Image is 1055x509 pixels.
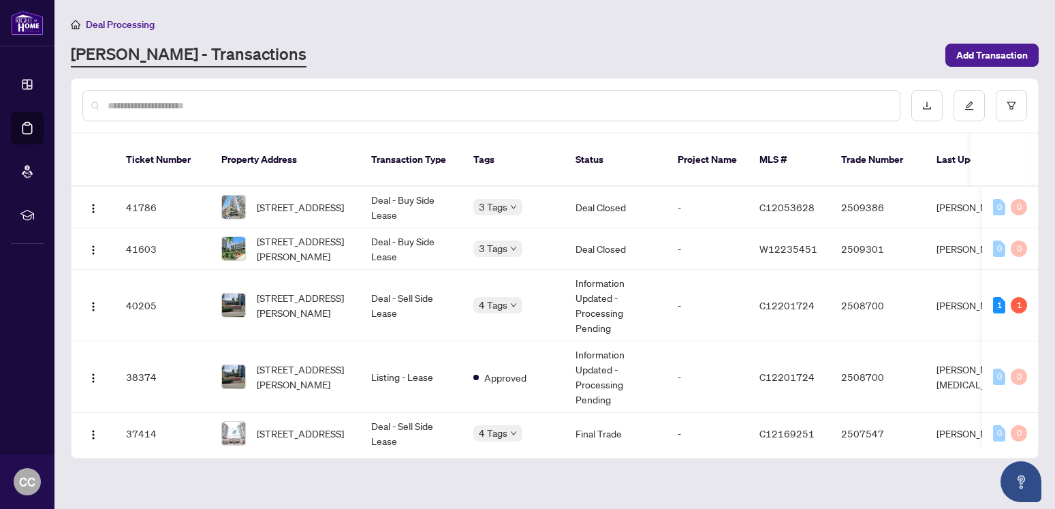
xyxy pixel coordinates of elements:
[510,245,517,252] span: down
[565,341,667,413] td: Information Updated - Processing Pending
[1011,425,1027,442] div: 0
[88,203,99,214] img: Logo
[830,341,926,413] td: 2508700
[759,371,815,383] span: C12201724
[210,134,360,187] th: Property Address
[222,196,245,219] img: thumbnail-img
[88,429,99,440] img: Logo
[993,425,1005,442] div: 0
[479,199,507,215] span: 3 Tags
[922,101,932,110] span: download
[360,187,462,228] td: Deal - Buy Side Lease
[115,134,210,187] th: Ticket Number
[115,187,210,228] td: 41786
[257,234,349,264] span: [STREET_ADDRESS][PERSON_NAME]
[945,44,1039,67] button: Add Transaction
[115,228,210,270] td: 41603
[88,301,99,312] img: Logo
[510,204,517,211] span: down
[1011,199,1027,215] div: 0
[996,90,1027,121] button: filter
[510,430,517,437] span: down
[479,425,507,441] span: 4 Tags
[993,369,1005,385] div: 0
[565,270,667,341] td: Information Updated - Processing Pending
[1001,461,1041,502] button: Open asap
[222,422,245,445] img: thumbnail-img
[1007,101,1016,110] span: filter
[667,413,749,454] td: -
[565,228,667,270] td: Deal Closed
[667,270,749,341] td: -
[88,373,99,384] img: Logo
[257,426,344,441] span: [STREET_ADDRESS]
[830,134,926,187] th: Trade Number
[360,228,462,270] td: Deal - Buy Side Lease
[360,134,462,187] th: Transaction Type
[257,362,349,392] span: [STREET_ADDRESS][PERSON_NAME]
[360,270,462,341] td: Deal - Sell Side Lease
[462,134,565,187] th: Tags
[926,228,1028,270] td: [PERSON_NAME]
[222,294,245,317] img: thumbnail-img
[759,201,815,213] span: C12053628
[257,200,344,215] span: [STREET_ADDRESS]
[82,196,104,218] button: Logo
[1011,241,1027,257] div: 0
[479,241,507,256] span: 3 Tags
[926,134,1028,187] th: Last Updated By
[565,413,667,454] td: Final Trade
[484,370,526,385] span: Approved
[19,472,35,491] span: CC
[565,134,667,187] th: Status
[830,228,926,270] td: 2509301
[11,10,44,35] img: logo
[759,299,815,311] span: C12201724
[510,302,517,309] span: down
[222,365,245,388] img: thumbnail-img
[82,294,104,316] button: Logo
[257,290,349,320] span: [STREET_ADDRESS][PERSON_NAME]
[360,341,462,413] td: Listing - Lease
[1011,297,1027,313] div: 1
[911,90,943,121] button: download
[115,413,210,454] td: 37414
[993,241,1005,257] div: 0
[565,187,667,228] td: Deal Closed
[749,134,830,187] th: MLS #
[71,43,306,67] a: [PERSON_NAME] - Transactions
[82,238,104,260] button: Logo
[926,187,1028,228] td: [PERSON_NAME]
[926,270,1028,341] td: [PERSON_NAME]
[115,270,210,341] td: 40205
[71,20,80,29] span: home
[993,297,1005,313] div: 1
[926,413,1028,454] td: [PERSON_NAME]
[88,245,99,256] img: Logo
[956,44,1028,66] span: Add Transaction
[82,422,104,444] button: Logo
[82,366,104,388] button: Logo
[667,187,749,228] td: -
[964,101,974,110] span: edit
[830,187,926,228] td: 2509386
[86,18,155,31] span: Deal Processing
[667,228,749,270] td: -
[667,341,749,413] td: -
[1011,369,1027,385] div: 0
[222,237,245,260] img: thumbnail-img
[360,413,462,454] td: Deal - Sell Side Lease
[954,90,985,121] button: edit
[759,427,815,439] span: C12169251
[759,243,817,255] span: W12235451
[479,297,507,313] span: 4 Tags
[993,199,1005,215] div: 0
[830,270,926,341] td: 2508700
[926,341,1028,413] td: [PERSON_NAME][MEDICAL_DATA]
[667,134,749,187] th: Project Name
[830,413,926,454] td: 2507547
[115,341,210,413] td: 38374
